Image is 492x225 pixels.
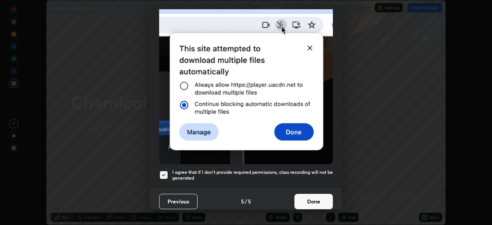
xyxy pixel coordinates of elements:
h4: 5 [248,197,251,205]
button: Previous [159,194,198,209]
h4: / [245,197,247,205]
h5: I agree that if I don't provide required permissions, class recording will not be generated [172,169,333,181]
button: Done [294,194,333,209]
h4: 5 [241,197,244,205]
